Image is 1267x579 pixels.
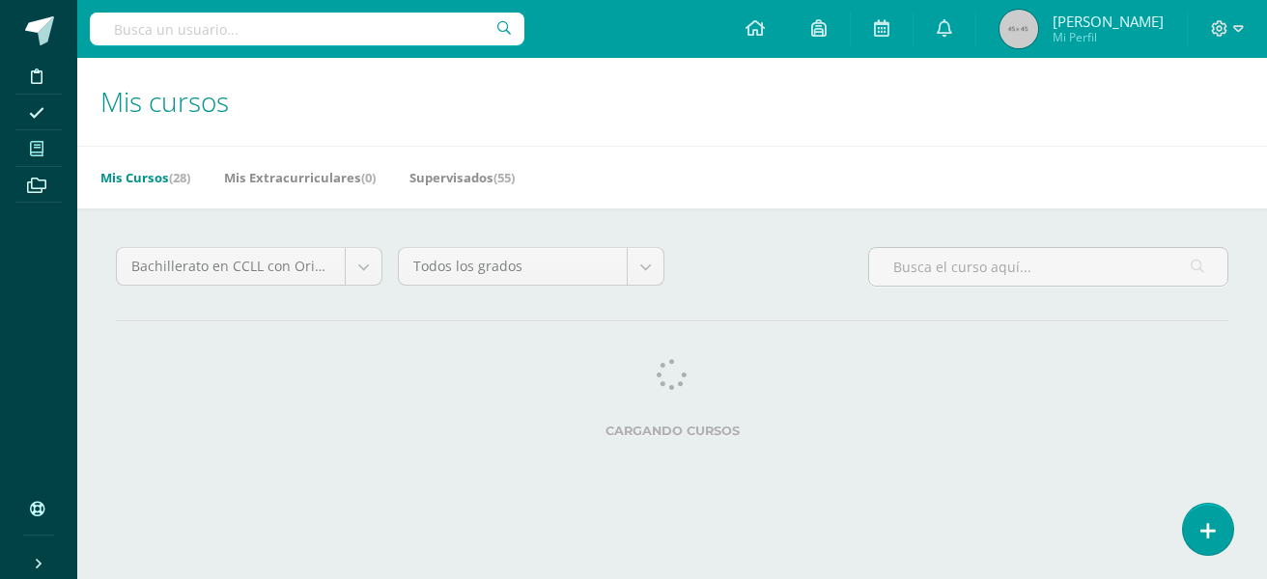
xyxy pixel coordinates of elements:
span: (0) [361,169,376,186]
img: 45x45 [1000,10,1038,48]
span: Bachillerato en CCLL con Orientación en Computación [131,248,330,285]
span: Todos los grados [413,248,612,285]
span: Mis cursos [100,83,229,120]
span: Mi Perfil [1053,29,1164,45]
span: (28) [169,169,190,186]
a: Todos los grados [399,248,663,285]
a: Mis Extracurriculares(0) [224,162,376,193]
input: Busca un usuario... [90,13,524,45]
a: Bachillerato en CCLL con Orientación en Computación [117,248,381,285]
input: Busca el curso aquí... [869,248,1227,286]
span: (55) [493,169,515,186]
span: [PERSON_NAME] [1053,12,1164,31]
label: Cargando cursos [116,424,1228,438]
a: Supervisados(55) [409,162,515,193]
a: Mis Cursos(28) [100,162,190,193]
